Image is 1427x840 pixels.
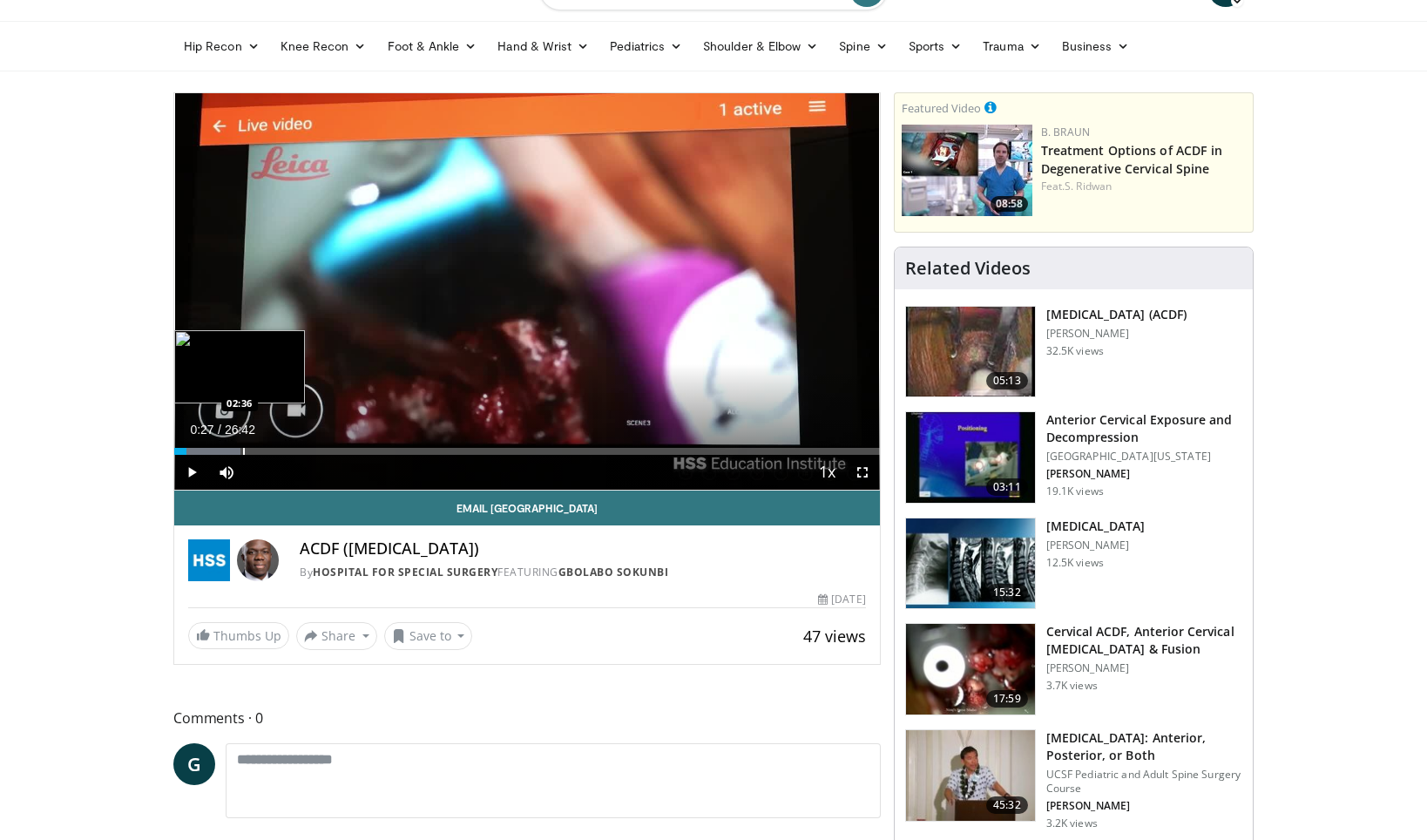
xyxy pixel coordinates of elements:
small: Featured Video [902,100,981,116]
p: 12.5K views [1046,556,1104,570]
span: / [218,423,221,437]
img: image.jpeg [174,330,305,403]
a: Sports [898,29,973,64]
div: Feat. [1041,179,1246,194]
a: Knee Recon [270,29,377,64]
a: B. Braun [1041,125,1090,139]
p: [PERSON_NAME] [1046,539,1146,552]
a: Pediatrics [599,29,693,64]
a: Shoulder & Elbow [693,29,828,64]
img: Avatar [237,539,279,581]
a: 08:58 [902,125,1032,216]
img: dard_1.png.150x105_q85_crop-smart_upscale.jpg [906,518,1035,609]
h4: ACDF ([MEDICAL_DATA]) [300,539,866,559]
div: By FEATURING [300,565,866,580]
a: Gbolabo Sokunbi [558,565,669,579]
p: UCSF Pediatric and Adult Spine Surgery Course [1046,768,1242,796]
a: 17:59 Cervical ACDF, Anterior Cervical [MEDICAL_DATA] & Fusion [PERSON_NAME] 3.7K views [905,623,1242,715]
a: 45:32 [MEDICAL_DATA]: Anterior, Posterior, or Both UCSF Pediatric and Adult Spine Surgery Course ... [905,729,1242,830]
span: 45:32 [986,796,1028,814]
button: Fullscreen [845,455,880,490]
p: [PERSON_NAME] [1046,799,1242,813]
img: Hospital for Special Surgery [188,539,230,581]
a: Foot & Ankle [377,29,488,64]
span: 26:42 [225,423,255,437]
button: Mute [209,455,244,490]
button: Share [296,622,377,650]
p: [PERSON_NAME] [1046,327,1187,341]
a: Spine [828,29,897,64]
span: 0:27 [190,423,213,437]
a: Treatment Options of ACDF in Degenerative Cervical Spine [1041,142,1223,177]
p: 19.1K views [1046,484,1104,498]
span: 03:11 [986,478,1028,496]
a: Trauma [972,29,1052,64]
a: 05:13 [MEDICAL_DATA] (ACDF) [PERSON_NAME] 32.5K views [905,306,1242,398]
a: G [173,743,215,785]
a: Hand & Wrist [487,29,599,64]
a: Business [1052,29,1140,64]
h3: [MEDICAL_DATA] [1046,518,1146,535]
h3: [MEDICAL_DATA] (ACDF) [1046,306,1187,323]
h3: Cervical ACDF, Anterior Cervical [MEDICAL_DATA] & Fusion [1046,623,1242,658]
p: 3.7K views [1046,679,1098,693]
img: 45d9052e-5211-4d55-8682-bdc6aa14d650.150x105_q85_crop-smart_upscale.jpg [906,624,1035,715]
a: Hip Recon [173,29,270,64]
button: Save to [384,622,473,650]
span: 47 views [803,626,866,647]
a: Thumbs Up [188,622,289,649]
span: Comments 0 [173,707,881,729]
img: 39881e2b-1492-44db-9479-cec6abaf7e70.150x105_q85_crop-smart_upscale.jpg [906,730,1035,821]
p: 3.2K views [1046,816,1098,830]
button: Play [174,455,209,490]
span: 17:59 [986,690,1028,708]
div: Progress Bar [174,448,880,455]
button: Playback Rate [810,455,845,490]
div: [DATE] [818,592,865,607]
h3: [MEDICAL_DATA]: Anterior, Posterior, or Both [1046,729,1242,764]
h3: Anterior Cervical Exposure and Decompression [1046,411,1242,446]
img: Dr_Ali_Bydon_Performs_An_ACDF_Procedure_100000624_3.jpg.150x105_q85_crop-smart_upscale.jpg [906,307,1035,397]
span: 08:58 [991,196,1028,212]
a: 15:32 [MEDICAL_DATA] [PERSON_NAME] 12.5K views [905,518,1242,610]
img: 009a77ed-cfd7-46ce-89c5-e6e5196774e0.150x105_q85_crop-smart_upscale.jpg [902,125,1032,216]
a: Hospital for Special Surgery [313,565,497,579]
h4: Related Videos [905,258,1031,279]
a: Email [GEOGRAPHIC_DATA] [174,491,880,525]
img: 38786_0000_3.png.150x105_q85_crop-smart_upscale.jpg [906,412,1035,503]
a: 03:11 Anterior Cervical Exposure and Decompression [GEOGRAPHIC_DATA][US_STATE] [PERSON_NAME] 19.1... [905,411,1242,504]
a: S. Ridwan [1065,179,1112,193]
video-js: Video Player [174,93,880,491]
span: 05:13 [986,372,1028,390]
p: [PERSON_NAME] [1046,661,1242,675]
p: 32.5K views [1046,344,1104,358]
p: [PERSON_NAME] [1046,467,1242,481]
p: [GEOGRAPHIC_DATA][US_STATE] [1046,450,1242,464]
span: 15:32 [986,584,1028,601]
